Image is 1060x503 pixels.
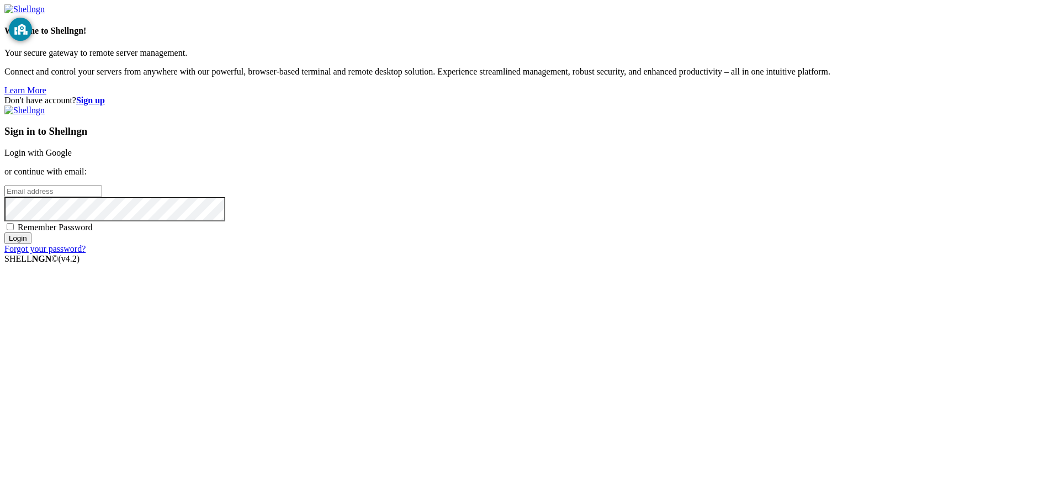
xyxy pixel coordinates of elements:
[4,86,46,95] a: Learn More
[59,254,80,263] span: 4.2.0
[4,167,1056,177] p: or continue with email:
[7,223,14,230] input: Remember Password
[4,105,45,115] img: Shellngn
[4,254,79,263] span: SHELL ©
[4,148,72,157] a: Login with Google
[9,18,32,41] button: GoGuardian Privacy Information
[32,254,52,263] b: NGN
[4,186,102,197] input: Email address
[4,67,1056,77] p: Connect and control your servers from anywhere with our powerful, browser-based terminal and remo...
[4,26,1056,36] h4: Welcome to Shellngn!
[18,223,93,232] span: Remember Password
[4,125,1056,137] h3: Sign in to Shellngn
[76,96,105,105] a: Sign up
[4,232,31,244] input: Login
[4,244,86,253] a: Forgot your password?
[4,96,1056,105] div: Don't have account?
[4,4,45,14] img: Shellngn
[4,48,1056,58] p: Your secure gateway to remote server management.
